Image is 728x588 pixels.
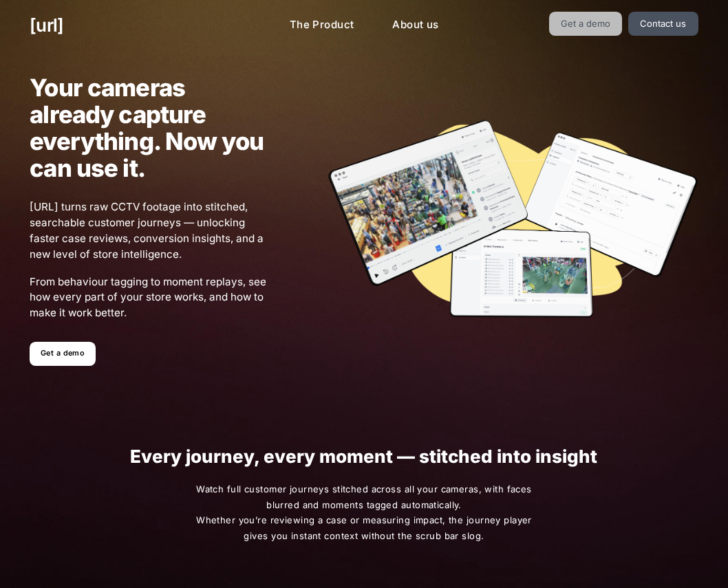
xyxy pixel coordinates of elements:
[30,446,698,466] h1: Every journey, every moment — stitched into insight
[30,342,95,366] a: Get a demo
[30,74,267,182] h1: Your cameras already capture everything. Now you can use it.
[279,12,365,39] a: The Product
[381,12,449,39] a: About us
[30,274,267,321] span: From behaviour tagging to moment replays, see how every part of your store works, and how to make...
[193,481,535,544] span: Watch full customer journeys stitched across all your cameras, with faces blurred and moments tag...
[30,12,63,39] a: [URL]
[628,12,698,36] a: Contact us
[549,12,623,36] a: Get a demo
[30,199,267,262] span: [URL] turns raw CCTV footage into stitched, searchable customer journeys — unlocking faster case ...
